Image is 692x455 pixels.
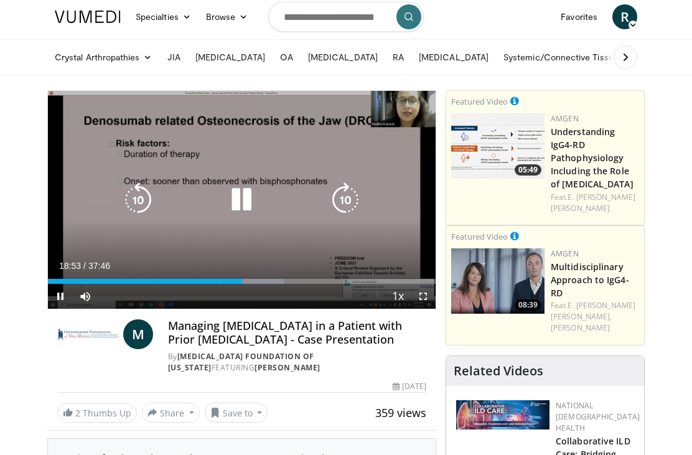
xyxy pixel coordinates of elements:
[386,284,411,309] button: Playback Rate
[451,113,545,179] img: 3e5b4ad1-6d9b-4d8f-ba8e-7f7d389ba880.png.150x105_q85_crop-smart_upscale.png
[273,45,301,70] a: OA
[515,299,541,311] span: 08:39
[47,45,160,70] a: Crystal Arthropathies
[88,261,110,271] span: 37:46
[83,261,86,271] span: /
[48,284,73,309] button: Pause
[73,284,98,309] button: Mute
[160,45,188,70] a: JIA
[451,248,545,314] img: 04ce378e-5681-464e-a54a-15375da35326.png.150x105_q85_crop-smart_upscale.png
[188,45,273,70] a: [MEDICAL_DATA]
[551,192,639,214] div: Feat.
[551,261,629,299] a: Multidisciplinary Approach to IgG4-RD
[168,351,426,373] div: By FEATURING
[411,45,496,70] a: [MEDICAL_DATA]
[456,400,549,429] img: 7e341e47-e122-4d5e-9c74-d0a8aaff5d49.jpg.150x105_q85_autocrop_double_scale_upscale_version-0.2.jpg
[551,322,610,333] a: [PERSON_NAME]
[385,45,411,70] a: RA
[168,319,426,346] h4: Managing [MEDICAL_DATA] in a Patient with Prior [MEDICAL_DATA] - Case Presentation
[375,405,426,420] span: 359 views
[556,400,640,433] a: National [DEMOGRAPHIC_DATA] Health
[551,126,634,190] a: Understanding IgG4-RD Pathophysiology Including the Role of [MEDICAL_DATA]
[75,407,80,419] span: 2
[57,403,137,423] a: 2 Thumbs Up
[551,248,579,259] a: Amgen
[48,91,436,309] video-js: Video Player
[551,300,639,334] div: Feat.
[168,351,314,373] a: [MEDICAL_DATA] Foundation of [US_STATE]
[496,45,672,70] a: Systemic/Connective Tissue Disease
[451,231,508,242] small: Featured Video
[393,381,426,392] div: [DATE]
[451,248,545,314] a: 08:39
[551,300,635,322] a: E. [PERSON_NAME] [PERSON_NAME],
[205,403,268,423] button: Save to
[57,319,118,349] img: Osteoporosis Foundation of New Mexico
[128,4,199,29] a: Specialties
[451,96,508,107] small: Featured Video
[551,192,635,213] a: E. [PERSON_NAME] [PERSON_NAME]
[553,4,605,29] a: Favorites
[55,11,121,23] img: VuMedi Logo
[123,319,153,349] a: M
[48,279,436,284] div: Progress Bar
[268,2,424,32] input: Search topics, interventions
[411,284,436,309] button: Fullscreen
[612,4,637,29] a: R
[142,403,200,423] button: Share
[59,261,81,271] span: 18:53
[199,4,256,29] a: Browse
[454,364,543,378] h4: Related Videos
[255,362,320,373] a: [PERSON_NAME]
[551,113,579,124] a: Amgen
[515,164,541,176] span: 05:49
[451,113,545,179] a: 05:49
[301,45,385,70] a: [MEDICAL_DATA]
